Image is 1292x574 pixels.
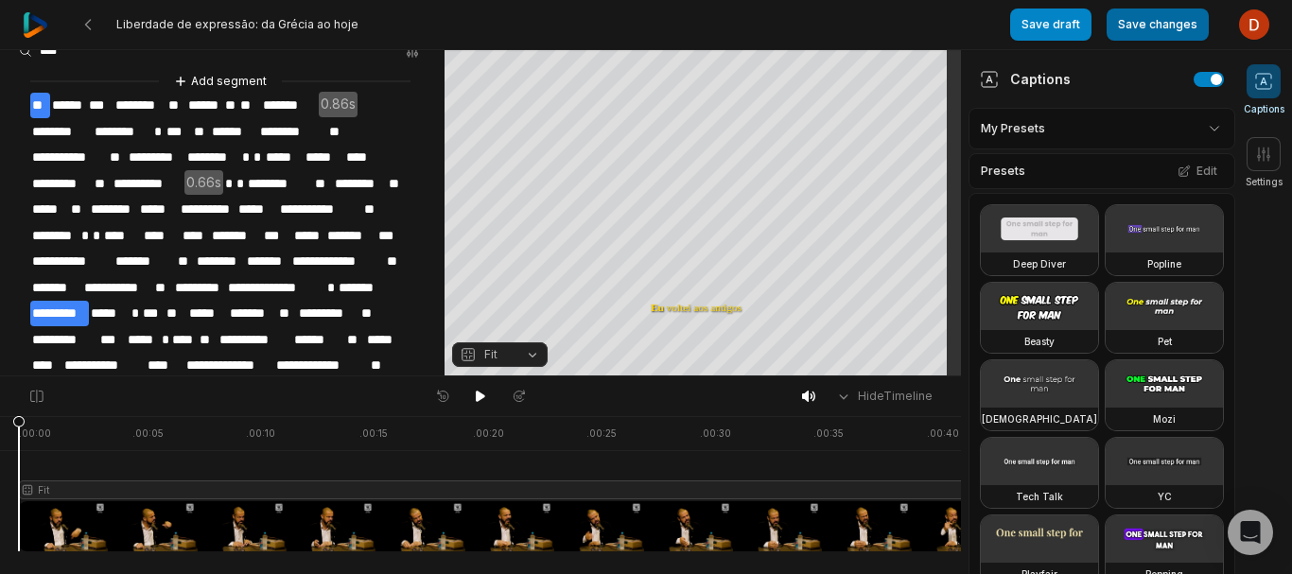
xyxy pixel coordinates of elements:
[1147,256,1181,271] h3: Popline
[1158,489,1172,504] h3: YC
[980,69,1071,89] div: Captions
[1246,175,1283,189] span: Settings
[184,170,223,196] span: 0.66s
[484,346,498,363] span: Fit
[1107,9,1209,41] button: Save changes
[319,92,358,117] span: 0.86s
[969,108,1235,149] div: My Presets
[452,342,548,367] button: Fit
[1172,159,1223,183] button: Edit
[829,382,938,410] button: HideTimeline
[1244,102,1284,116] span: Captions
[1010,9,1091,41] button: Save draft
[969,153,1235,189] div: Presets
[1024,334,1055,349] h3: Beasty
[170,71,271,92] button: Add segment
[1158,334,1172,349] h3: Pet
[1016,489,1063,504] h3: Tech Talk
[116,17,358,32] span: Liberdade de expressão: da Grécia ao hoje
[982,411,1097,426] h3: [DEMOGRAPHIC_DATA]
[1246,137,1283,189] button: Settings
[1244,64,1284,116] button: Captions
[1153,411,1176,426] h3: Mozi
[23,12,48,38] img: reap
[1013,256,1066,271] h3: Deep Diver
[1228,510,1273,555] div: Open Intercom Messenger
